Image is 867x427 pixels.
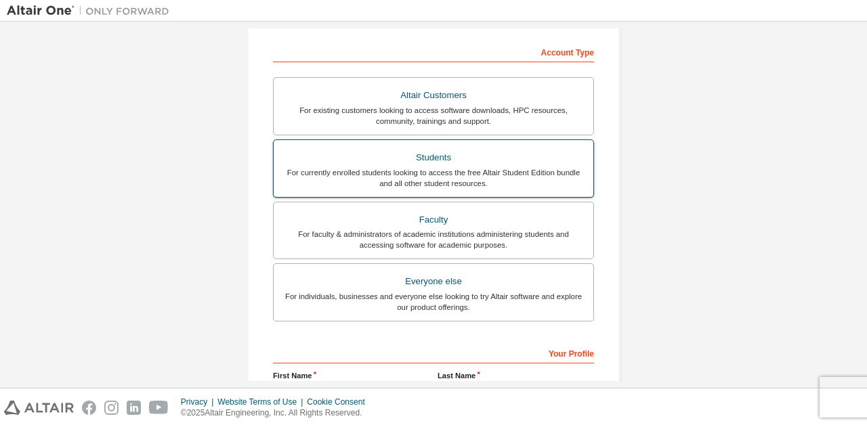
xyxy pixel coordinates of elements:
label: Last Name [438,370,594,381]
div: For individuals, businesses and everyone else looking to try Altair software and explore our prod... [282,291,585,313]
label: First Name [273,370,429,381]
div: Faculty [282,210,585,229]
div: Privacy [181,397,217,407]
img: youtube.svg [149,401,169,415]
div: For existing customers looking to access software downloads, HPC resources, community, trainings ... [282,105,585,127]
div: For faculty & administrators of academic institutions administering students and accessing softwa... [282,229,585,250]
img: instagram.svg [104,401,119,415]
img: facebook.svg [82,401,96,415]
div: Your Profile [273,342,594,363]
img: linkedin.svg [127,401,141,415]
div: Website Terms of Use [217,397,307,407]
div: Cookie Consent [307,397,373,407]
p: © 2025 Altair Engineering, Inc. All Rights Reserved. [181,407,373,419]
div: For currently enrolled students looking to access the free Altair Student Edition bundle and all ... [282,167,585,189]
div: Altair Customers [282,86,585,105]
div: Account Type [273,41,594,62]
div: Everyone else [282,272,585,291]
img: altair_logo.svg [4,401,74,415]
div: Students [282,148,585,167]
img: Altair One [7,4,176,18]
